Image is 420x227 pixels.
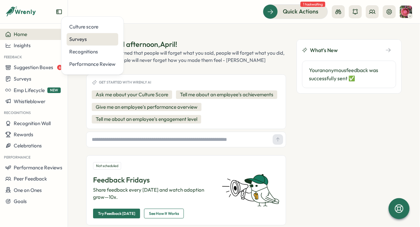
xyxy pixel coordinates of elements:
[14,64,53,70] span: Suggestion Boxes
[14,142,42,149] span: Celebrations
[14,31,27,37] span: Home
[14,164,62,171] span: Performance Reviews
[149,209,179,218] span: See How It Works
[107,39,286,49] div: Good afternoon , April !
[67,58,118,70] a: Performance Review
[98,209,135,218] span: Try Feedback [DATE]
[14,187,42,193] span: One on Ones
[14,131,33,138] span: Rewards
[309,66,389,83] p: Your anonymous feedback was successfully sent ✅
[93,175,214,185] p: Feedback Fridays
[310,46,338,54] span: What's New
[176,90,277,99] button: Tell me about an employee's achievements
[92,115,201,123] button: Tell me about an employee's engagement level
[14,76,31,82] span: Surveys
[92,103,202,111] button: Give me an employee's performance overview
[47,87,61,93] span: NEW
[144,209,184,218] button: See How It Works
[69,61,116,68] div: Performance Review
[92,90,172,99] button: Ask me about your Culture Score
[107,49,286,64] div: I've learned that people will forget what you said, people will forget what you did, but people w...
[93,162,121,170] div: Not scheduled
[69,36,116,43] div: Surveys
[69,48,116,55] div: Recognitions
[400,6,412,18] img: April
[69,23,116,30] div: Culture score
[263,4,328,19] button: Quick Actions
[14,176,47,182] span: Peer Feedback
[14,98,45,104] span: Whistleblower
[67,21,118,33] a: Culture score
[14,198,27,204] span: Goals
[14,42,31,48] span: Insights
[67,46,118,58] a: Recognitions
[283,7,318,16] span: Quick Actions
[99,80,151,85] span: Get started with Wrenly AI
[57,65,62,70] span: 6
[14,120,51,126] span: Recognition Wall
[14,87,45,93] span: Emp Lifecycle
[93,186,214,201] p: Share feedback every [DATE] and watch adoption grow—10x.
[56,9,62,15] button: Expand sidebar
[93,209,140,218] button: Try Feedback [DATE]
[300,2,325,7] span: 1 task waiting
[67,33,118,46] a: Surveys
